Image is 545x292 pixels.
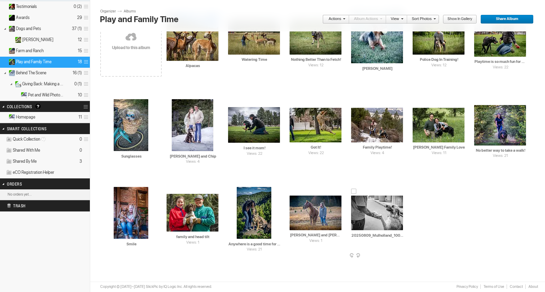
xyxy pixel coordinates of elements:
[6,114,15,120] ins: Public Collection
[22,37,54,43] span: Reggie
[13,148,40,153] span: Shared With Me
[7,179,65,189] h2: Orders
[16,48,44,54] span: Farm and Ranch
[172,159,214,165] span: Views: 4
[407,15,436,24] a: Sort Photos
[351,150,404,156] span: Views: 4
[13,170,54,175] span: eCO Registration Helper
[351,196,403,230] img: 20250809_Mulholland_1000619_LuminarNeo-edit.webp
[6,70,15,76] ins: Public Album
[7,200,71,211] h2: Trash
[12,81,21,87] ins: Public Album
[8,192,32,197] b: No orders yet...
[18,92,27,98] ins: Public Album
[322,15,345,24] a: Actions
[1,59,7,64] a: Collapse
[16,70,46,76] span: Behind The Scene
[386,15,403,24] a: View
[6,26,15,32] ins: Public Album
[413,150,465,156] span: Views: 11
[413,63,465,68] span: Views: 12
[100,284,212,290] div: Copyright © [DATE]–[DATE] SlickPic by IQ Logic Inc. All rights reserved.
[6,79,16,88] a: Collapse
[28,92,64,98] span: Pet and Wild Photography
[480,284,507,289] a: Terms of Use
[6,15,15,21] ins: Public Album
[290,196,341,230] img: sue_and_poppy.webp
[167,14,218,61] img: 20250801_Mulholland_42265.webp
[228,107,280,143] img: I_see_it_mom%21.webp
[12,37,21,43] ins: Public Album
[114,99,148,151] img: 20250719_Mulholland_1000497.webp
[507,284,525,289] a: Contact
[290,57,342,63] input: Nothing Better Than to Fetch!
[290,150,342,156] span: Views: 22
[167,240,219,246] span: Views: 1
[13,159,37,164] span: Shared By Me
[1,114,7,120] a: Expand
[6,59,15,65] ins: Public Album
[443,15,477,24] a: Show in Gallery
[351,144,404,151] input: Family Playtime!
[453,284,480,289] a: Privacy Policy
[290,108,341,142] img: Got_It%21.webp
[7,123,65,134] h2: Smart Collections
[105,241,158,247] input: Smile
[167,153,219,159] input: Payge, Mark and Chip
[474,153,527,159] span: Views: 21
[83,102,90,112] a: Collection Options
[443,15,472,24] span: Show in Gallery
[122,9,143,14] a: Albums
[1,15,7,20] a: Expand
[16,4,37,9] span: Testimonials
[351,11,403,63] img: 20250724_Mulholland_502374.webp
[6,159,12,164] img: ico_album_coll.png
[13,91,19,96] a: Expand
[413,108,464,142] img: family_best_7R47675-Edit.webp
[6,48,15,54] ins: Public Album
[413,20,464,55] img: Police_Dog_In_Training%21.webp
[16,15,30,20] span: Awards
[105,153,158,159] input: Sunglasses
[6,170,12,176] img: ico_album_coll.png
[7,101,65,112] h2: Collections
[1,4,7,9] a: Expand
[22,81,65,87] span: Giving Back: Making a Difference...
[237,187,271,239] img: Anywhere_is_a_good_time_for_a_dog_kiss%21.webp
[6,136,12,142] img: ico_album_quick.png
[474,147,527,153] input: No better way to take a walk!
[525,284,538,289] a: About
[167,234,219,240] input: family and head tilt
[290,232,342,238] input: Sue and Poppy
[16,26,41,31] span: Dogs and Pets
[1,48,7,53] a: Expand
[413,57,465,63] input: Police Dog In Training!
[228,151,281,157] span: Views: 22
[13,136,48,142] span: Quick Collection
[6,4,15,10] ins: Public Album
[474,59,527,65] input: Playtime is so much fun for both of us!
[351,232,404,238] input: 20250809_Mulholland_1000619_LuminarNeo-edit
[351,108,403,142] img: 3_and_dogs.webp
[172,99,213,151] img: Payge_and_Mark-Edit.webp
[228,20,280,55] img: 20250801_Mulholland_42234.webp
[7,35,13,40] a: Expand
[351,65,404,72] input: Sweet Rosie
[167,194,218,232] img: family_and_head_tilt.webp
[349,15,382,24] a: Album Actions
[228,57,281,63] input: Watering Time
[16,59,51,65] span: Play and Family Time
[6,148,12,153] img: ico_album_coll.png
[16,114,35,120] span: Homepage
[237,247,272,253] span: Views: 21
[228,241,281,247] input: Anywhere is a good time for a dog kiss!
[474,105,526,145] img: walking_in_the_woods_7R47021_LuminarNeo-edit-Edit.webp
[290,144,342,151] input: Got It!
[474,65,527,70] span: Views: 22
[413,144,465,151] input: McKinney Family Love
[290,238,342,244] span: Views: 1
[290,20,341,55] img: ricker.webp
[480,15,529,24] span: Share Album
[228,145,281,151] input: I see it mom!
[290,63,342,68] span: Views: 12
